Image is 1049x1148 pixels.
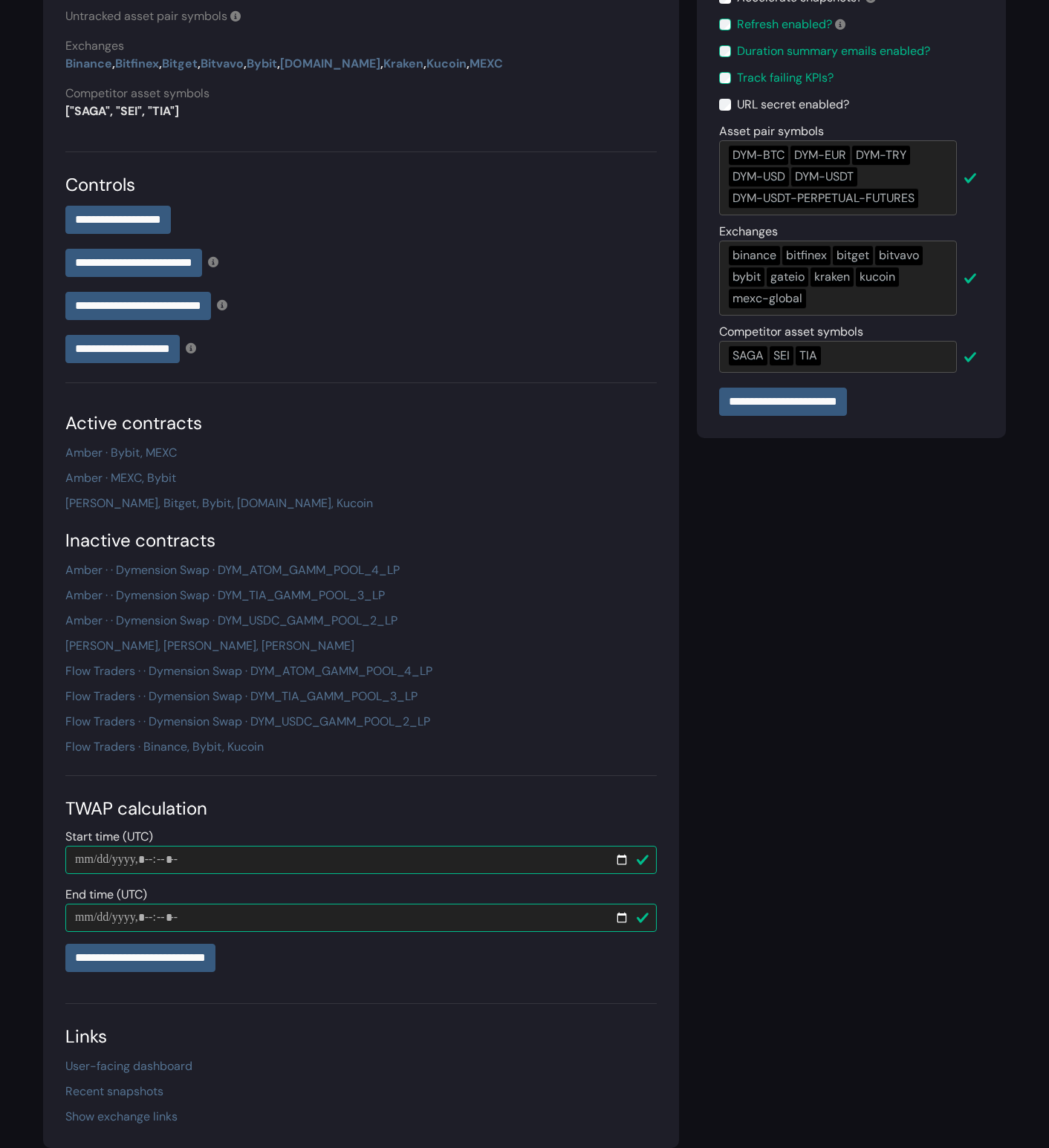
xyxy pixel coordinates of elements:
[65,56,503,71] strong: , , , , , , , ,
[65,663,432,679] a: Flow Traders · · Dymension Swap · DYM_ATOM_GAMM_POOL_4_LP
[833,246,873,265] div: bitget
[65,410,657,437] div: Active contracts
[65,85,210,102] label: Competitor asset symbols
[719,123,824,140] label: Asset pair symbols
[65,828,153,846] label: Start time (UTC)
[65,638,354,653] a: [PERSON_NAME], [PERSON_NAME], [PERSON_NAME]
[65,495,373,511] a: [PERSON_NAME], Bitget, Bybit, [DOMAIN_NAME], Kucoin
[65,56,112,71] a: Binance
[796,346,821,365] div: TIA
[65,587,385,603] a: Amber · · Dymension Swap · DYM_TIA_GAMM_POOL_3_LP
[65,1058,192,1074] a: User-facing dashboard
[65,795,657,822] div: TWAP calculation
[729,146,788,165] div: DYM-BTC
[767,267,808,287] div: gateio
[65,688,418,704] a: Flow Traders · · Dymension Swap · DYM_TIA_GAMM_POOL_3_LP
[65,37,124,55] label: Exchanges
[729,289,806,308] div: mexc-global
[65,1083,163,1099] a: Recent snapshots
[65,7,241,25] label: Untracked asset pair symbols
[737,69,834,87] label: Track failing KPIs?
[65,739,264,754] a: Flow Traders · Binance, Bybit, Kucoin
[770,346,793,365] div: SEI
[201,56,244,71] a: Bitvavo
[65,527,657,554] div: Inactive contracts
[791,167,857,186] div: DYM-USDT
[115,56,159,71] a: Bitfinex
[729,167,789,186] div: DYM-USD
[729,267,764,287] div: bybit
[65,445,177,460] a: Amber · Bybit, MEXC
[782,246,831,265] div: bitfinex
[65,886,147,904] label: End time (UTC)
[729,246,780,265] div: binance
[65,172,657,198] div: Controls
[426,56,467,71] a: Kucoin
[852,146,910,165] div: DYM-TRY
[875,246,923,265] div: bitvavo
[719,323,863,341] label: Competitor asset symbols
[65,613,397,628] a: Amber · · Dymension Swap · DYM_USDC_GAMM_POOL_2_LP
[729,189,918,208] div: DYM-USDT-PERPETUAL-FUTURES
[280,56,380,71] a: [DOMAIN_NAME]
[65,1023,657,1050] div: Links
[247,56,277,71] a: Bybit
[162,56,198,71] a: Bitget
[65,470,176,486] a: Amber · MEXC, Bybit
[729,346,767,365] div: SAGA
[811,267,854,287] div: kraken
[790,146,850,165] div: DYM-EUR
[65,103,179,119] strong: ["SAGA", "SEI", "TIA"]
[856,267,899,287] div: kucoin
[470,56,503,71] a: MEXC
[737,16,845,33] label: Refresh enabled?
[65,562,400,578] a: Amber · · Dymension Swap · DYM_ATOM_GAMM_POOL_4_LP
[383,56,423,71] a: Kraken
[737,42,930,60] label: Duration summary emails enabled?
[65,714,430,729] a: Flow Traders · · Dymension Swap · DYM_USDC_GAMM_POOL_2_LP
[737,96,849,114] label: URL secret enabled?
[65,1109,178,1124] a: Show exchange links
[719,223,778,241] label: Exchanges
